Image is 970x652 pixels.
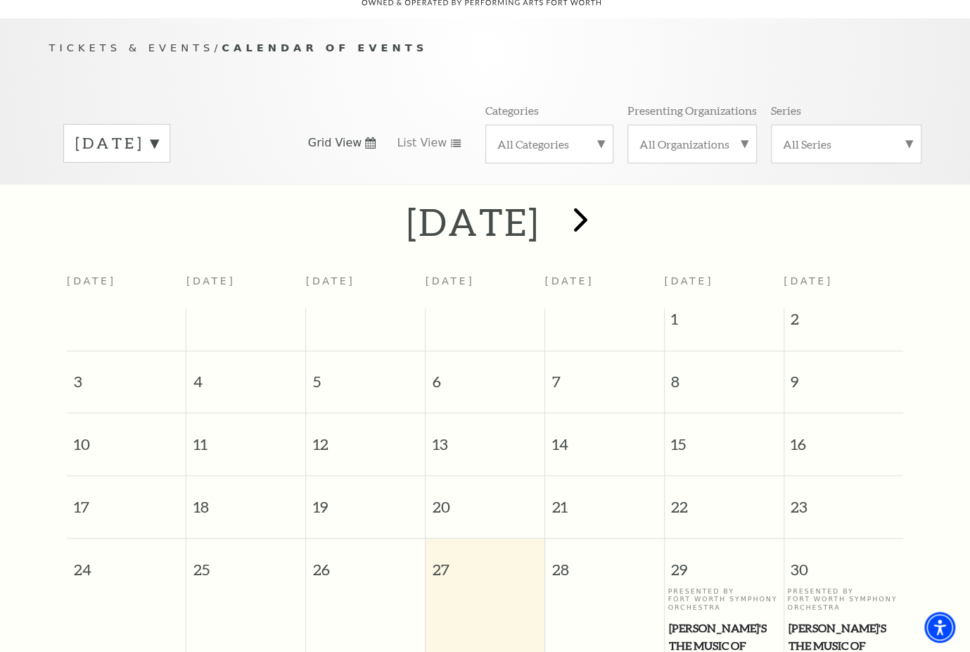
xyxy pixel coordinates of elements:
[664,275,713,287] span: [DATE]
[186,351,305,400] span: 4
[67,539,186,587] span: 24
[67,267,186,308] th: [DATE]
[553,197,604,247] button: next
[545,476,664,525] span: 21
[67,351,186,400] span: 3
[545,413,664,462] span: 14
[627,103,757,118] p: Presenting Organizations
[75,132,158,154] label: [DATE]
[306,267,426,308] th: [DATE]
[545,539,664,587] span: 28
[485,103,539,118] p: Categories
[665,413,784,462] span: 15
[308,135,362,151] span: Grid View
[306,413,425,462] span: 12
[49,42,215,54] span: Tickets & Events
[784,539,903,587] span: 30
[67,476,186,525] span: 17
[407,199,540,244] h2: [DATE]
[426,539,544,587] span: 27
[784,476,903,525] span: 23
[67,413,186,462] span: 10
[639,137,745,151] label: All Organizations
[784,275,833,287] span: [DATE]
[784,413,903,462] span: 16
[306,539,425,587] span: 26
[186,413,305,462] span: 11
[924,612,955,643] div: Accessibility Menu
[426,476,544,525] span: 20
[426,413,544,462] span: 13
[544,267,664,308] th: [DATE]
[545,351,664,400] span: 7
[426,351,544,400] span: 6
[49,39,921,57] p: /
[186,267,306,308] th: [DATE]
[665,476,784,525] span: 22
[397,135,447,151] span: List View
[665,539,784,587] span: 29
[222,42,428,54] span: Calendar of Events
[668,587,779,611] p: Presented By Fort Worth Symphony Orchestra
[665,351,784,400] span: 8
[306,351,425,400] span: 5
[186,476,305,525] span: 18
[787,587,900,611] p: Presented By Fort Worth Symphony Orchestra
[771,103,801,118] p: Series
[784,308,903,337] span: 2
[783,137,910,151] label: All Series
[665,308,784,337] span: 1
[784,351,903,400] span: 9
[306,476,425,525] span: 19
[497,137,601,151] label: All Categories
[186,539,305,587] span: 25
[426,267,545,308] th: [DATE]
